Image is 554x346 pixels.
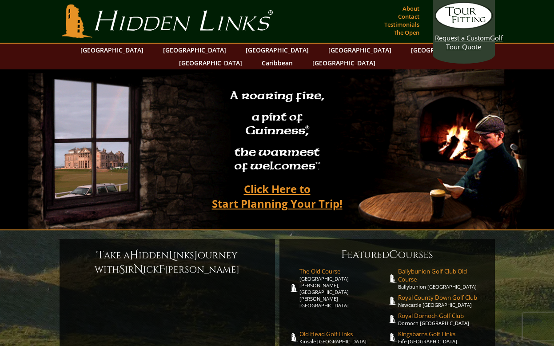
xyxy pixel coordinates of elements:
[134,262,143,277] span: N
[159,44,231,56] a: [GEOGRAPHIC_DATA]
[398,267,486,290] a: Ballybunion Golf Club Old CourseBallybunion [GEOGRAPHIC_DATA]
[398,294,486,302] span: Royal County Down Golf Club
[119,262,125,277] span: S
[398,312,486,320] span: Royal Dornoch Golf Club
[398,312,486,326] a: Royal Dornoch Golf ClubDornoch [GEOGRAPHIC_DATA]
[324,44,396,56] a: [GEOGRAPHIC_DATA]
[299,330,387,338] span: Old Head Golf Links
[194,248,198,262] span: J
[407,44,478,56] a: [GEOGRAPHIC_DATA]
[224,85,330,178] h2: A roaring fire, a pint of Guinness , the warmest of welcomes™.
[159,262,165,277] span: F
[341,248,347,262] span: F
[299,267,387,309] a: The Old Course[GEOGRAPHIC_DATA][PERSON_NAME], [GEOGRAPHIC_DATA][PERSON_NAME] [GEOGRAPHIC_DATA]
[175,56,247,69] a: [GEOGRAPHIC_DATA]
[130,248,139,262] span: H
[299,330,387,345] a: Old Head Golf LinksKinsale [GEOGRAPHIC_DATA]
[398,267,486,283] span: Ballybunion Golf Club Old Course
[76,44,148,56] a: [GEOGRAPHIC_DATA]
[398,294,486,308] a: Royal County Down Golf ClubNewcastle [GEOGRAPHIC_DATA]
[203,178,351,214] a: Click Here toStart Planning Your Trip!
[288,248,486,262] h6: eatured ourses
[435,33,490,42] span: Request a Custom
[308,56,380,69] a: [GEOGRAPHIC_DATA]
[68,248,266,277] h6: ake a idden inks ourney with ir ick [PERSON_NAME]
[398,330,486,338] span: Kingsbarns Golf Links
[400,2,422,15] a: About
[391,26,422,39] a: The Open
[398,330,486,345] a: Kingsbarns Golf LinksFife [GEOGRAPHIC_DATA]
[382,18,422,31] a: Testimonials
[389,248,398,262] span: C
[241,44,313,56] a: [GEOGRAPHIC_DATA]
[257,56,297,69] a: Caribbean
[97,248,104,262] span: T
[169,248,173,262] span: L
[435,2,493,51] a: Request a CustomGolf Tour Quote
[396,10,422,23] a: Contact
[299,267,387,275] span: The Old Course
